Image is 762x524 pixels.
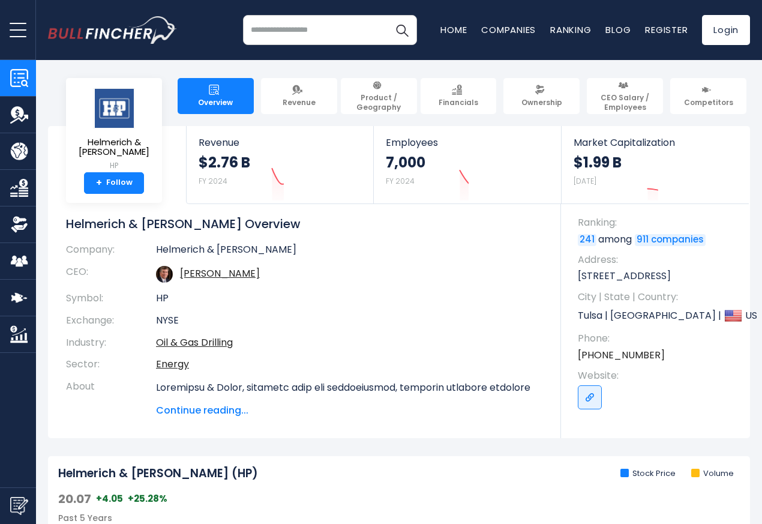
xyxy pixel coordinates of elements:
h2: Helmerich & [PERSON_NAME] (HP) [58,466,258,481]
a: Go to link [578,385,602,409]
span: City | State | Country: [578,291,738,304]
strong: 7,000 [386,153,425,172]
a: Ranking [550,23,591,36]
a: Revenue [261,78,337,114]
img: john-w-lindsay.jpg [156,266,173,283]
a: Energy [156,357,189,371]
p: among [578,233,738,246]
th: Symbol: [66,288,156,310]
strong: $2.76 B [199,153,250,172]
span: Overview [198,98,233,107]
span: Revenue [199,137,361,148]
th: Sector: [66,354,156,376]
span: Helmerich & [PERSON_NAME] [76,137,152,157]
a: Helmerich & [PERSON_NAME] HP [75,88,153,172]
th: About [66,376,156,418]
strong: $1.99 B [574,153,622,172]
li: Volume [691,469,734,479]
span: Revenue [283,98,316,107]
span: 20.07 [58,491,91,507]
small: FY 2024 [199,176,227,186]
th: Industry: [66,332,156,354]
a: Employees 7,000 FY 2024 [374,126,560,203]
span: Past 5 Years [58,512,112,524]
a: Home [440,23,467,36]
span: Market Capitalization [574,137,737,148]
a: Financials [421,78,497,114]
strong: + [96,178,102,188]
a: Blog [605,23,631,36]
span: Employees [386,137,548,148]
a: Overview [178,78,254,114]
span: Financials [439,98,478,107]
a: Market Capitalization $1.99 B [DATE] [562,126,749,203]
td: HP [156,288,543,310]
a: Login [702,15,750,45]
td: NYSE [156,310,543,332]
span: +4.05 [96,493,123,505]
th: CEO: [66,261,156,288]
span: +25.28% [128,493,167,505]
small: FY 2024 [386,176,415,186]
span: Continue reading... [156,403,543,418]
a: Ownership [503,78,580,114]
a: +Follow [84,172,144,194]
a: Competitors [670,78,746,114]
a: [PHONE_NUMBER] [578,349,665,362]
a: Companies [481,23,536,36]
a: Register [645,23,688,36]
th: Exchange: [66,310,156,332]
a: ceo [180,267,260,280]
p: [STREET_ADDRESS] [578,270,738,283]
a: Revenue $2.76 B FY 2024 [187,126,373,203]
a: 241 [578,234,596,246]
td: Helmerich & [PERSON_NAME] [156,244,543,261]
li: Stock Price [620,469,676,479]
a: Go to homepage [48,16,177,44]
h1: Helmerich & [PERSON_NAME] Overview [66,216,543,232]
span: Phone: [578,332,738,345]
span: Address: [578,253,738,267]
small: HP [76,160,152,171]
span: Website: [578,369,738,382]
a: Oil & Gas Drilling [156,336,233,349]
th: Company: [66,244,156,261]
span: Product / Geography [346,93,412,112]
button: Search [387,15,417,45]
img: Ownership [10,215,28,233]
span: CEO Salary / Employees [592,93,658,112]
a: 911 companies [635,234,706,246]
span: Ranking: [578,216,738,229]
small: [DATE] [574,176,596,186]
span: Competitors [684,98,733,107]
a: CEO Salary / Employees [587,78,663,114]
img: bullfincher logo [48,16,177,44]
a: Product / Geography [341,78,417,114]
span: Ownership [521,98,562,107]
p: Tulsa | [GEOGRAPHIC_DATA] | US [578,307,738,325]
